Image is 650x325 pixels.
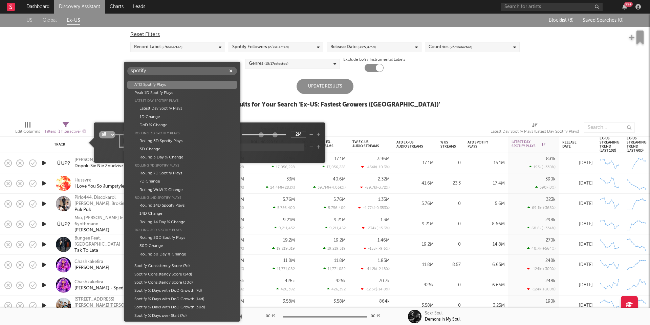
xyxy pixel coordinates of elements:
[127,97,237,104] div: Latest Day Spotify Plays
[127,262,237,270] div: Spotify Consistency Score (7d)
[127,234,237,242] div: Rolling 30D Spotify Plays
[127,250,237,259] div: Rolling 30 Day % Change
[127,312,237,320] div: Spotify % Days over Start (7d)
[127,218,237,226] div: Rolling 14 Day % Change
[127,113,237,121] div: 1D Change
[127,202,237,210] div: Rolling 14D Spotify Plays
[127,130,237,137] div: Rolling 3D Spotify Plays
[127,162,237,169] div: Rolling 7D Spotify Plays
[127,67,237,75] input: Search...
[127,226,237,234] div: Rolling 30D Spotify Plays
[127,279,237,287] div: Spotify Consistency Score (30d)
[127,295,237,303] div: Spotify % Days with DoD Growth (14d)
[127,287,237,295] div: Spotify % Days with DoD Growth (7d)
[127,303,237,311] div: Spotify % Days with DoD Growth (30d)
[127,210,237,218] div: 14D Change
[127,121,237,129] div: DoD % Change
[127,145,237,153] div: 3D Change
[127,177,237,186] div: 7D Change
[127,242,237,250] div: 30D Change
[127,186,237,194] div: Rolling WoW % Change
[127,194,237,202] div: Rolling 14D Spotify Plays
[127,270,237,279] div: Spotify Consistency Score (14d)
[127,81,237,89] div: ATD Spotify Plays
[127,153,237,161] div: Rolling 3 Day % Change
[127,89,237,97] div: Peak 1D Spotify Plays
[127,169,237,177] div: Rolling 7D Spotify Plays
[127,104,237,113] div: Latest Day Spotify Plays
[127,137,237,145] div: Rolling 3D Spotify Plays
